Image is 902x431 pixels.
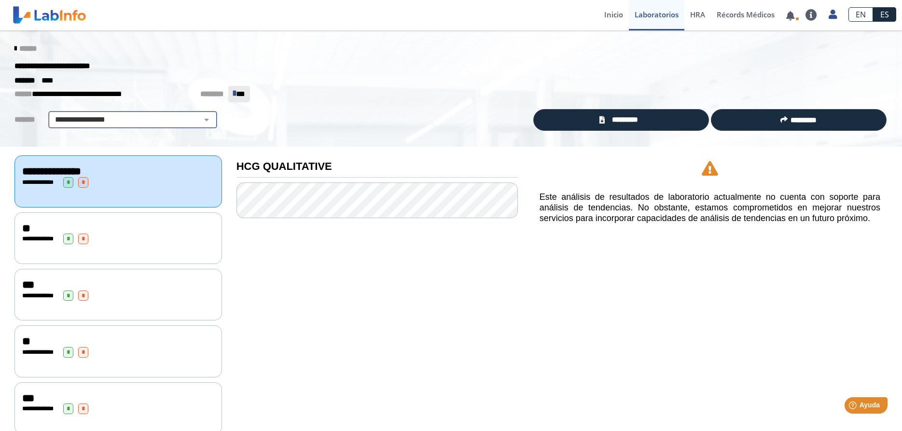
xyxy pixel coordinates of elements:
b: HCG QUALITATIVE [236,160,332,172]
iframe: Help widget launcher [816,393,891,420]
span: HRA [690,10,705,19]
a: EN [848,7,873,22]
h5: Este análisis de resultados de laboratorio actualmente no cuenta con soporte para análisis de ten... [540,192,880,223]
a: ES [873,7,896,22]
